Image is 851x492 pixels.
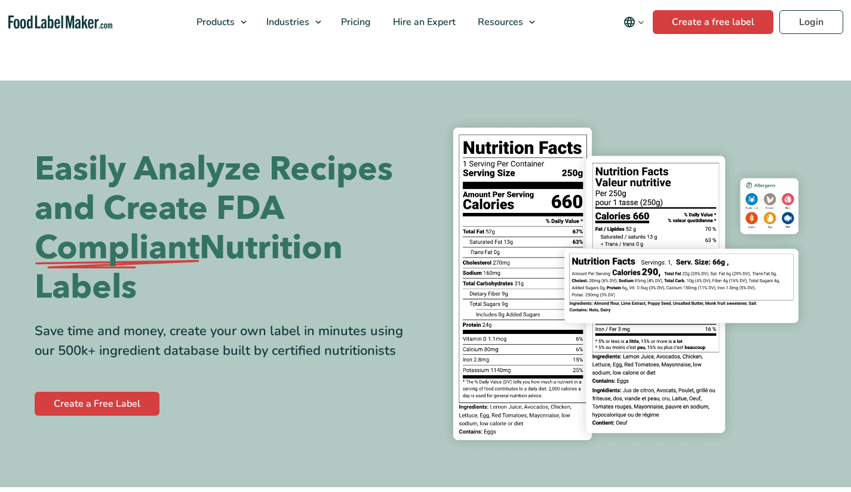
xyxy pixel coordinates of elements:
[615,10,653,34] button: Change language
[35,150,417,307] h1: Easily Analyze Recipes and Create FDA Nutrition Labels
[389,16,457,29] span: Hire an Expert
[8,16,113,29] a: Food Label Maker homepage
[193,16,236,29] span: Products
[263,16,311,29] span: Industries
[474,16,524,29] span: Resources
[35,228,199,268] span: Compliant
[35,392,159,416] a: Create a Free Label
[653,10,773,34] a: Create a free label
[35,321,417,361] div: Save time and money, create your own label in minutes using our 500k+ ingredient database built b...
[779,10,843,34] a: Login
[337,16,372,29] span: Pricing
